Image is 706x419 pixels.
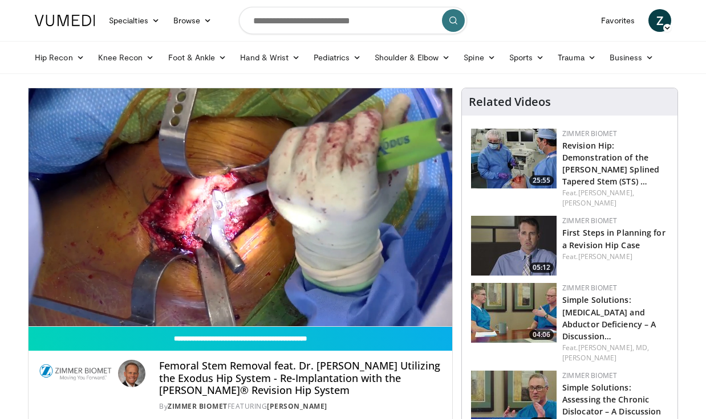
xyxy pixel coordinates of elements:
a: Z [648,9,671,32]
a: Zimmer Biomet [562,283,617,293]
a: Hip Recon [28,46,91,69]
img: 45aa77e6-485b-4ac3-8b26-81edfeca9230.150x105_q85_crop-smart_upscale.jpg [471,283,557,343]
a: Pediatrics [307,46,368,69]
div: Feat. [562,343,668,363]
img: Zimmer Biomet [38,360,113,387]
img: f4eb30dd-ad4b-481c-a702-6d980b1a90fc.150x105_q85_crop-smart_upscale.jpg [471,216,557,276]
a: [PERSON_NAME] [267,401,327,411]
h4: Femoral Stem Removal feat. Dr. [PERSON_NAME] Utilizing the Exodus Hip System - Re-Implantation wi... [159,360,443,397]
img: VuMedi Logo [35,15,95,26]
span: 04:06 [529,330,554,340]
video-js: Video Player [29,88,452,327]
a: Browse [167,9,219,32]
a: Hand & Wrist [233,46,307,69]
a: Zimmer Biomet [168,401,228,411]
a: Trauma [551,46,603,69]
img: b1f1d919-f7d7-4a9d-8c53-72aa71ce2120.150x105_q85_crop-smart_upscale.jpg [471,129,557,188]
a: Favorites [594,9,642,32]
a: Shoulder & Elbow [368,46,457,69]
a: 05:12 [471,216,557,276]
a: 25:55 [471,129,557,188]
a: First Steps in Planning for a Revision Hip Case [562,227,666,250]
a: Spine [457,46,502,69]
span: 05:12 [529,262,554,273]
a: 04:06 [471,283,557,343]
input: Search topics, interventions [239,7,467,34]
a: Zimmer Biomet [562,216,617,225]
a: Revision Hip: Demonstration of the [PERSON_NAME] Splined Tapered Stem (STS) … [562,140,659,187]
a: Foot & Ankle [161,46,234,69]
div: By FEATURING [159,401,443,412]
a: Business [603,46,661,69]
a: Simple Solutions: [MEDICAL_DATA] and Abductor Deficiency – A Discussion… [562,294,656,341]
a: Zimmer Biomet [562,371,617,380]
div: Feat. [562,188,668,208]
a: [PERSON_NAME] [562,198,616,208]
h4: Related Videos [469,95,551,109]
img: Avatar [118,360,145,387]
a: [PERSON_NAME], MD, [578,343,650,352]
a: [PERSON_NAME] [578,252,632,261]
a: [PERSON_NAME] [562,353,616,363]
a: Sports [502,46,551,69]
div: Feat. [562,252,668,262]
span: 25:55 [529,175,554,186]
a: Knee Recon [91,46,161,69]
a: Specialties [102,9,167,32]
a: Zimmer Biomet [562,129,617,138]
a: [PERSON_NAME], [578,188,634,198]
